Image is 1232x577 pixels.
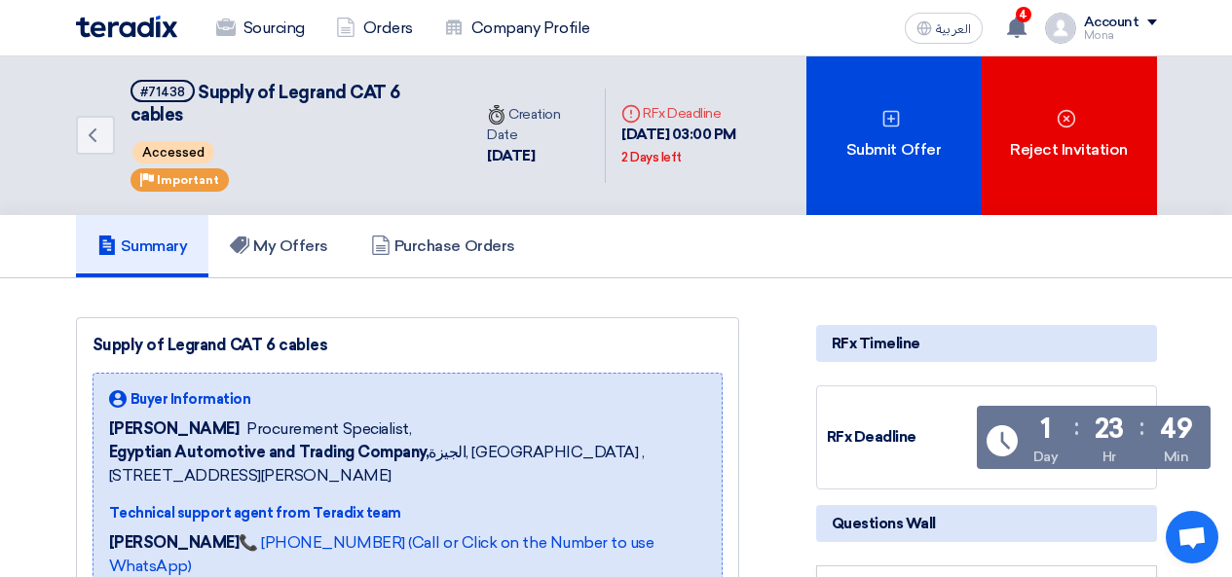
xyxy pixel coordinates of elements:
div: 23 [1095,415,1124,443]
div: Account [1084,15,1139,31]
h5: My Offers [230,236,328,256]
span: 4 [1016,7,1031,22]
a: Purchase Orders [350,215,537,277]
div: #71438 [140,86,185,98]
div: Supply of Legrand CAT 6 cables [93,334,723,357]
div: Creation Date [487,104,589,145]
span: [PERSON_NAME] [109,417,240,441]
div: Day [1033,447,1059,467]
div: Mona [1084,30,1157,41]
div: Hr [1102,447,1116,467]
h5: Summary [97,236,188,256]
a: Company Profile [429,7,606,50]
img: profile_test.png [1045,13,1076,44]
button: العربية [905,13,983,44]
div: RFx Deadline [621,103,790,124]
h5: Supply of Legrand CAT 6 cables [131,80,449,127]
div: : [1074,410,1079,445]
span: الجيزة, [GEOGRAPHIC_DATA] ,[STREET_ADDRESS][PERSON_NAME] [109,441,706,487]
span: Important [157,173,219,187]
img: Teradix logo [76,16,177,38]
a: 📞 [PHONE_NUMBER] (Call or Click on the Number to use WhatsApp) [109,533,654,575]
div: Submit Offer [806,56,982,215]
a: Sourcing [201,7,320,50]
a: My Offers [208,215,350,277]
div: Technical support agent from Teradix team [109,503,706,523]
div: 2 Days left [621,148,682,167]
div: RFx Deadline [827,426,973,449]
div: Open chat [1166,511,1218,563]
div: 1 [1040,415,1051,443]
span: Buyer Information [131,389,251,410]
a: Summary [76,215,209,277]
div: [DATE] [487,145,589,167]
h5: Purchase Orders [371,236,515,256]
span: Questions Wall [832,513,936,534]
b: Egyptian Automotive and Trading Company, [109,443,429,461]
div: [DATE] 03:00 PM [621,124,790,167]
div: 49 [1160,415,1192,443]
a: Orders [320,7,429,50]
div: RFx Timeline [816,325,1157,362]
strong: [PERSON_NAME] [109,533,240,552]
div: Reject Invitation [982,56,1157,215]
span: Supply of Legrand CAT 6 cables [131,82,401,126]
span: العربية [936,22,971,36]
span: Procurement Specialist, [246,417,411,441]
span: Accessed [132,141,214,163]
div: Min [1164,447,1189,467]
div: : [1139,410,1144,445]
